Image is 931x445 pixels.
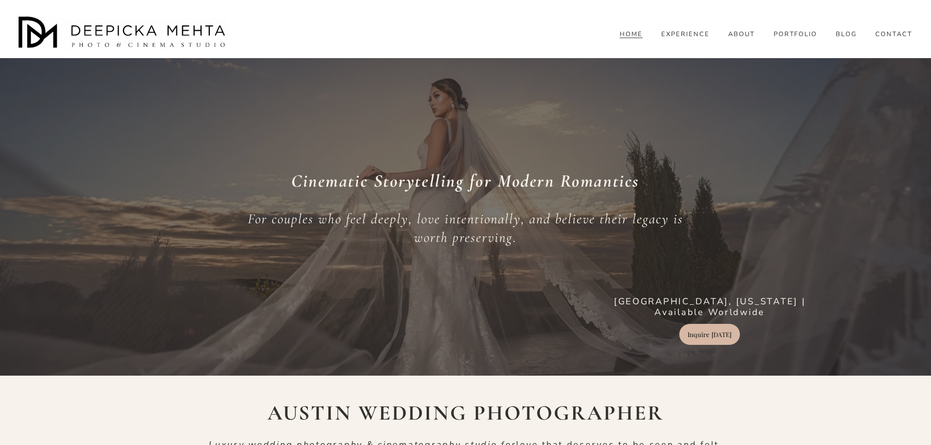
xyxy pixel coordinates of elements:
[248,211,687,246] em: For couples who feel deeply, love intentionally, and believe their legacy is worth preserving.
[267,400,664,425] strong: AUSTIN WEDDING PHOTOGRAPHER
[836,30,857,39] a: folder dropdown
[291,170,640,191] em: Cinematic Storytelling for Modern Romantics
[661,30,710,39] a: EXPERIENCE
[836,31,857,39] span: BLOG
[19,17,229,51] img: Austin Wedding Photographer - Deepicka Mehta Photography &amp; Cinematography
[774,30,818,39] a: PORTFOLIO
[679,324,740,345] a: Inquire [DATE]
[875,30,912,39] a: CONTACT
[728,30,755,39] a: ABOUT
[620,30,643,39] a: HOME
[612,297,807,318] p: [GEOGRAPHIC_DATA], [US_STATE] | Available Worldwide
